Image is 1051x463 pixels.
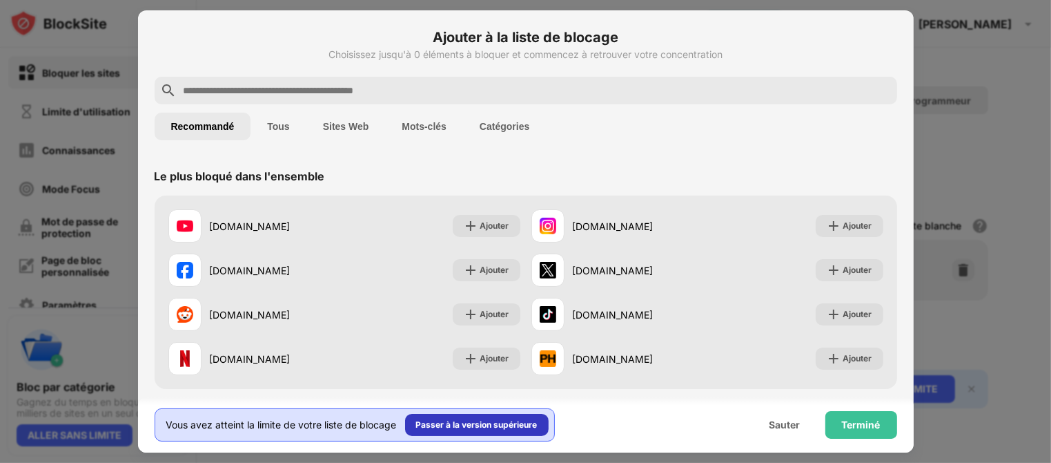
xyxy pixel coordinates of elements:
font: Terminé [842,419,881,431]
font: [DOMAIN_NAME] [573,353,654,365]
font: Catégories [480,121,529,132]
font: Mots-clés [402,121,446,132]
font: Sites Web [323,121,369,132]
font: [DOMAIN_NAME] [573,309,654,321]
button: Mots-clés [385,113,463,140]
font: Ajouter [480,265,509,275]
font: [DOMAIN_NAME] [573,265,654,276]
font: Vous avez atteint la limite de votre liste de blocage [166,419,397,431]
font: Ajouter [843,265,872,275]
font: [DOMAIN_NAME] [210,353,291,365]
font: Le plus bloqué dans l'ensemble [155,169,325,183]
button: Tous [251,113,306,140]
img: favicons [177,306,193,323]
button: Sites Web [306,113,386,140]
img: favicons [540,306,556,323]
font: Ajouter [843,353,872,363]
font: [DOMAIN_NAME] [573,220,654,232]
font: Ajouter [480,220,509,231]
font: Ajouter à la liste de blocage [433,29,618,46]
font: Recommandé [171,121,235,132]
font: Passer à la version supérieure [416,419,538,430]
img: favicons [177,350,193,367]
button: Recommandé [155,113,251,140]
font: [DOMAIN_NAME] [210,265,291,276]
img: favicons [540,262,556,278]
font: Choisissez jusqu'à 0 éléments à bloquer et commencez à retrouver votre concentration [328,48,723,60]
font: Ajouter [843,220,872,231]
button: Catégories [463,113,546,140]
font: Ajouter [480,353,509,363]
font: Ajouter [843,309,872,319]
img: favicons [540,218,556,234]
font: Sauter [769,419,800,431]
font: Tous [267,121,289,132]
font: [DOMAIN_NAME] [210,220,291,232]
font: Ajouter [480,309,509,319]
font: [DOMAIN_NAME] [210,309,291,321]
img: search.svg [160,82,177,99]
img: favicons [540,350,556,367]
img: favicons [177,262,193,278]
img: favicons [177,218,193,234]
